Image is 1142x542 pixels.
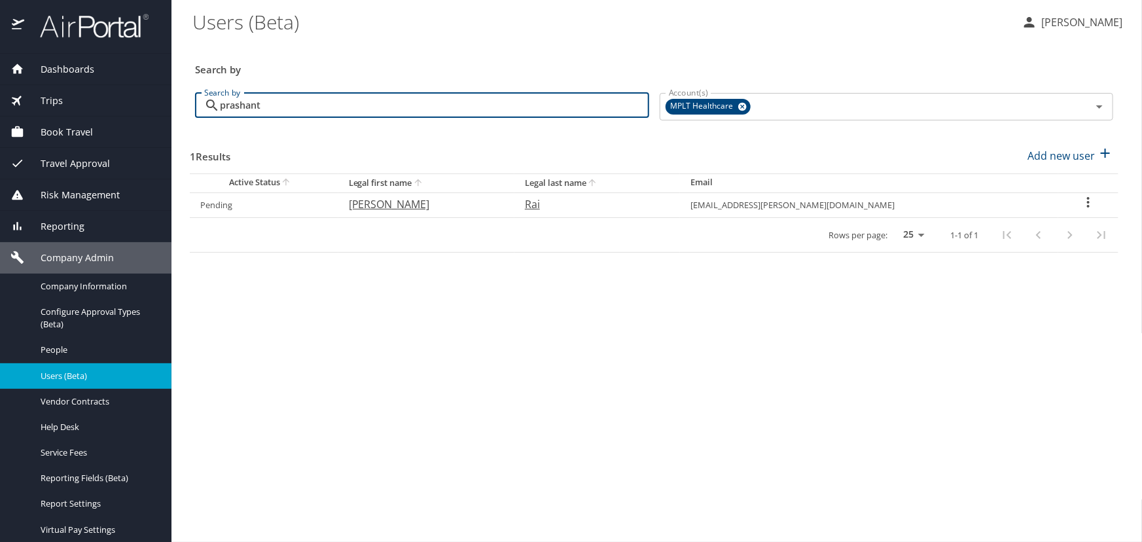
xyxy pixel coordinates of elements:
[680,173,1058,192] th: Email
[680,192,1058,217] td: [EMAIL_ADDRESS][PERSON_NAME][DOMAIN_NAME]
[24,62,94,77] span: Dashboards
[190,173,1118,253] table: User Search Table
[41,421,156,433] span: Help Desk
[24,156,110,171] span: Travel Approval
[412,177,425,190] button: sort
[666,99,741,113] span: MPLT Healthcare
[829,231,887,240] p: Rows per page:
[24,94,63,108] span: Trips
[24,188,120,202] span: Risk Management
[1037,14,1122,30] p: [PERSON_NAME]
[41,472,156,484] span: Reporting Fields (Beta)
[280,177,293,189] button: sort
[41,306,156,331] span: Configure Approval Types (Beta)
[41,370,156,382] span: Users (Beta)
[24,125,93,139] span: Book Travel
[893,225,929,245] select: rows per page
[666,99,751,115] div: MPLT Healthcare
[190,173,338,192] th: Active Status
[1027,148,1095,164] p: Add new user
[190,141,230,164] h3: 1 Results
[1016,10,1128,34] button: [PERSON_NAME]
[338,173,514,192] th: Legal first name
[950,231,978,240] p: 1-1 of 1
[41,344,156,356] span: People
[41,280,156,293] span: Company Information
[24,219,84,234] span: Reporting
[24,251,114,265] span: Company Admin
[586,177,599,190] button: sort
[192,1,1011,42] h1: Users (Beta)
[12,13,26,39] img: icon-airportal.png
[1022,141,1118,170] button: Add new user
[41,395,156,408] span: Vendor Contracts
[1090,98,1109,116] button: Open
[200,199,232,211] a: Pending
[41,524,156,536] span: Virtual Pay Settings
[41,497,156,510] span: Report Settings
[525,196,664,212] p: Rai
[220,93,649,118] input: Search by name or email
[195,54,1113,77] h3: Search by
[41,446,156,459] span: Service Fees
[349,196,499,212] p: [PERSON_NAME]
[514,173,680,192] th: Legal last name
[26,13,149,39] img: airportal-logo.png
